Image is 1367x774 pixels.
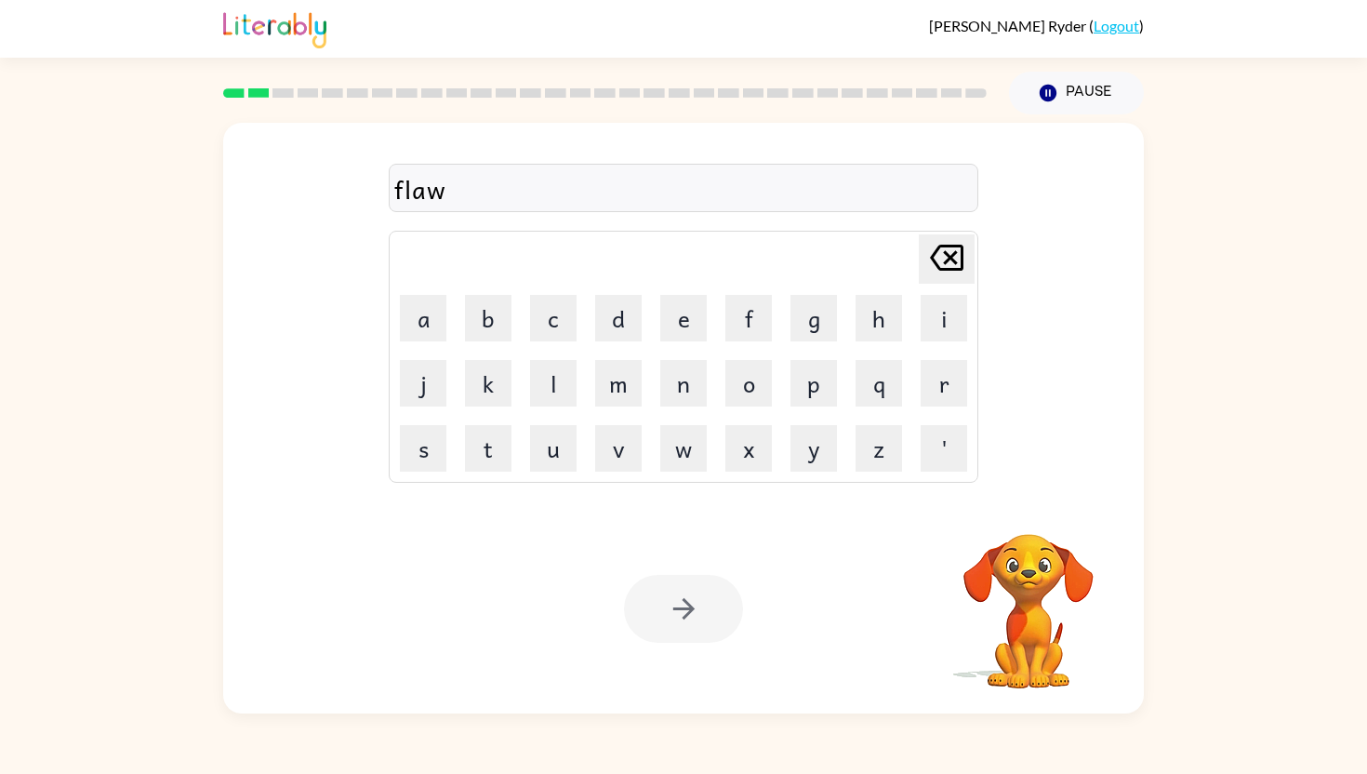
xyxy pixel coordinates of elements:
div: flaw [394,169,973,208]
video: Your browser must support playing .mp4 files to use Literably. Please try using another browser. [936,505,1121,691]
button: e [660,295,707,341]
button: t [465,425,511,472]
button: v [595,425,642,472]
button: o [725,360,772,407]
img: Literably [223,7,326,48]
button: f [725,295,772,341]
button: h [856,295,902,341]
button: y [790,425,837,472]
button: d [595,295,642,341]
button: s [400,425,446,472]
button: z [856,425,902,472]
button: m [595,360,642,407]
button: b [465,295,511,341]
button: i [921,295,967,341]
span: [PERSON_NAME] Ryder [929,17,1089,34]
button: u [530,425,577,472]
button: c [530,295,577,341]
button: a [400,295,446,341]
button: l [530,360,577,407]
div: ( ) [929,17,1144,34]
button: n [660,360,707,407]
button: j [400,360,446,407]
button: p [790,360,837,407]
a: Logout [1094,17,1139,34]
button: q [856,360,902,407]
button: ' [921,425,967,472]
button: k [465,360,511,407]
button: r [921,360,967,407]
button: x [725,425,772,472]
button: g [790,295,837,341]
button: w [660,425,707,472]
button: Pause [1009,72,1144,114]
